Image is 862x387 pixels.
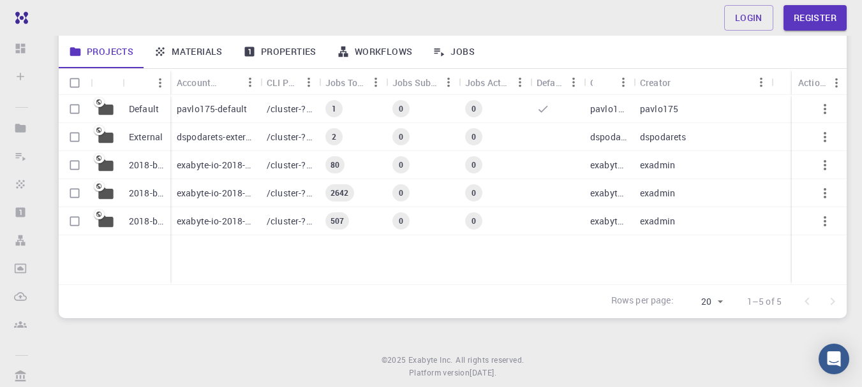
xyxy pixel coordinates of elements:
[819,344,849,374] div: Open Intercom Messenger
[465,70,510,95] div: Jobs Active
[438,72,459,92] button: Menu
[129,131,163,143] p: External
[613,72,634,92] button: Menu
[129,159,164,172] p: 2018-bg-study-phase-i-ph
[456,354,524,367] span: All rights reserved.
[394,131,408,142] span: 0
[466,131,481,142] span: 0
[724,5,773,31] a: Login
[537,70,563,95] div: Default
[129,103,159,115] p: Default
[130,73,150,93] button: Sort
[327,103,341,114] span: 1
[590,70,593,95] div: Owner
[219,72,240,92] button: Sort
[422,35,485,68] a: Jobs
[386,70,459,95] div: Jobs Subm.
[792,70,847,95] div: Actions
[408,354,453,367] a: Exabyte Inc.
[590,159,627,172] p: exabyte-io
[129,187,164,200] p: 2018-bg-study-phase-III
[470,367,496,377] span: [DATE] .
[640,159,675,172] p: exadmin
[233,35,327,68] a: Properties
[299,72,319,92] button: Menu
[267,103,313,115] p: /cluster-???-home/pavlo175/pavlo175-default
[611,294,674,309] p: Rows per page:
[510,72,530,92] button: Menu
[240,72,260,92] button: Menu
[584,70,634,95] div: Owner
[366,72,386,92] button: Menu
[590,187,627,200] p: exabyte-io
[267,215,313,228] p: /cluster-???-share/groups/exabyte-io/exabyte-io-2018-bg-study-phase-i
[640,103,678,115] p: pavlo175
[394,103,408,114] span: 0
[798,70,826,95] div: Actions
[267,159,313,172] p: /cluster-???-share/groups/exabyte-io/exabyte-io-2018-bg-study-phase-i-ph
[593,72,613,92] button: Sort
[319,70,386,95] div: Jobs Total
[129,215,164,228] p: 2018-bg-study-phase-I
[170,70,260,95] div: Accounting slug
[466,159,481,170] span: 0
[150,73,170,93] button: Menu
[590,215,627,228] p: exabyte-io
[144,35,233,68] a: Materials
[267,187,313,200] p: /cluster-???-share/groups/exabyte-io/exabyte-io-2018-bg-study-phase-iii
[177,187,254,200] p: exabyte-io-2018-bg-study-phase-iii
[325,70,366,95] div: Jobs Total
[394,159,408,170] span: 0
[382,354,408,367] span: © 2025
[177,159,254,172] p: exabyte-io-2018-bg-study-phase-i-ph
[10,11,28,24] img: logo
[409,367,470,379] span: Platform version
[325,187,354,198] span: 2642
[91,70,123,95] div: Icon
[177,215,254,228] p: exabyte-io-2018-bg-study-phase-i
[327,35,423,68] a: Workflows
[466,103,481,114] span: 0
[470,367,496,379] a: [DATE].
[784,5,847,31] a: Register
[392,70,438,95] div: Jobs Subm.
[394,215,408,226] span: 0
[466,215,481,226] span: 0
[466,187,481,198] span: 0
[327,131,341,142] span: 2
[267,131,313,143] p: /cluster-???-home/dspodarets/dspodarets-external
[177,103,247,115] p: pavlo175-default
[177,70,219,95] div: Accounting slug
[751,72,771,92] button: Menu
[640,215,675,228] p: exadmin
[123,70,170,95] div: Name
[325,215,349,226] span: 507
[679,293,727,311] div: 20
[408,354,453,365] span: Exabyte Inc.
[459,70,530,95] div: Jobs Active
[177,131,254,143] p: dspodarets-external
[640,70,671,95] div: Creator
[671,72,691,92] button: Sort
[747,295,782,308] p: 1–5 of 5
[530,70,584,95] div: Default
[640,187,675,200] p: exadmin
[826,73,847,93] button: Menu
[590,131,627,143] p: dspodarets
[590,103,627,115] p: pavlo175
[325,159,345,170] span: 80
[267,70,299,95] div: CLI Path
[59,35,144,68] a: Projects
[394,187,408,198] span: 0
[634,70,771,95] div: Creator
[260,70,319,95] div: CLI Path
[640,131,687,143] p: dspodarets
[563,72,584,92] button: Menu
